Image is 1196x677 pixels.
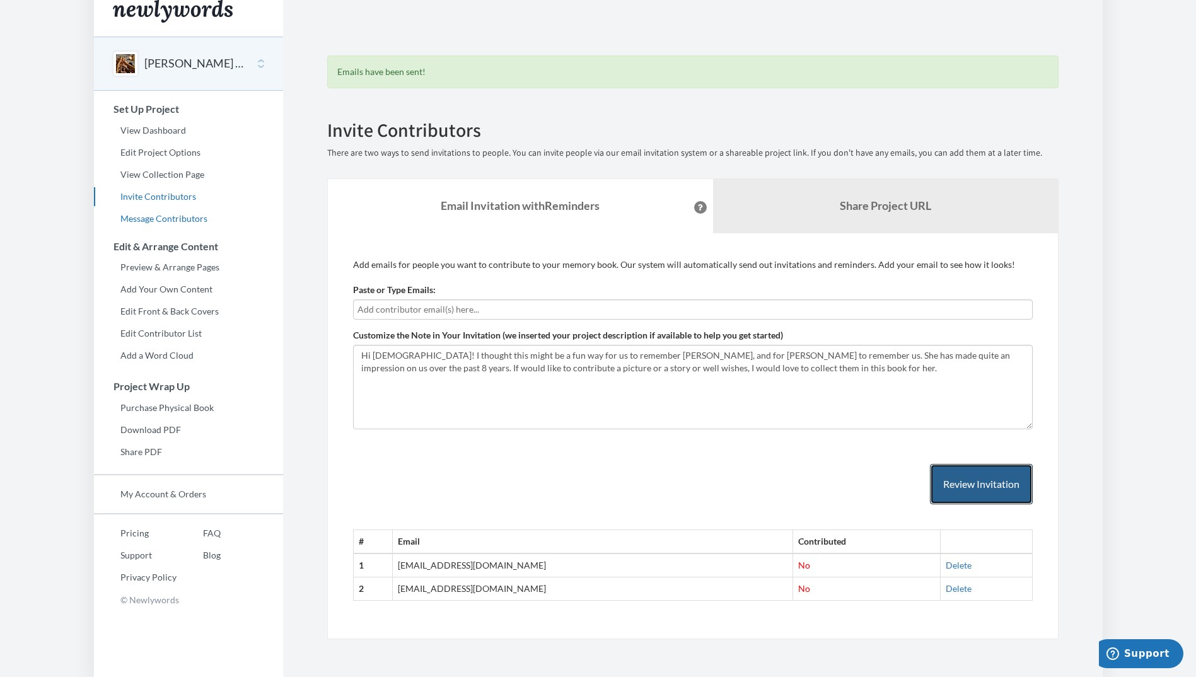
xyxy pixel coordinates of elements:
input: Add contributor email(s) here... [357,303,1028,316]
button: Review Invitation [930,464,1033,505]
span: No [798,583,810,594]
a: Share PDF [94,443,283,461]
a: Support [94,546,177,565]
label: Paste or Type Emails: [353,284,436,296]
textarea: Hi Everyone! I thought this might be a fun way for us to remember [PERSON_NAME]. She has made qui... [353,345,1033,429]
h2: Invite Contributors [327,120,1059,141]
th: 2 [353,577,393,601]
a: Delete [946,583,972,594]
iframe: Opens a widget where you can chat to one of our agents [1099,639,1183,671]
label: Customize the Note in Your Invitation (we inserted your project description if available to help ... [353,329,783,342]
th: # [353,530,393,553]
a: Delete [946,560,972,570]
a: Edit Project Options [94,143,283,162]
a: Invite Contributors [94,187,283,206]
p: Add emails for people you want to contribute to your memory book. Our system will automatically s... [353,258,1033,271]
p: There are two ways to send invitations to people. You can invite people via our email invitation ... [327,147,1059,159]
a: Add Your Own Content [94,280,283,299]
th: Contributed [792,530,940,553]
th: 1 [353,553,393,577]
a: Edit Contributor List [94,324,283,343]
strong: Email Invitation with Reminders [441,199,600,212]
a: Privacy Policy [94,568,177,587]
b: Share Project URL [840,199,931,212]
p: © Newlywords [94,590,283,610]
a: Pricing [94,524,177,543]
a: My Account & Orders [94,485,283,504]
h3: Set Up Project [95,103,283,115]
th: Email [393,530,792,553]
a: Preview & Arrange Pages [94,258,283,277]
td: [EMAIL_ADDRESS][DOMAIN_NAME] [393,553,792,577]
div: Emails have been sent! [327,55,1059,88]
a: Edit Front & Back Covers [94,302,283,321]
span: No [798,560,810,570]
a: Download PDF [94,420,283,439]
a: View Collection Page [94,165,283,184]
a: Add a Word Cloud [94,346,283,365]
a: Blog [177,546,221,565]
h3: Project Wrap Up [95,381,283,392]
h3: Edit & Arrange Content [95,241,283,252]
a: FAQ [177,524,221,543]
button: [PERSON_NAME] Moving On [144,55,247,72]
td: [EMAIL_ADDRESS][DOMAIN_NAME] [393,577,792,601]
a: Purchase Physical Book [94,398,283,417]
a: View Dashboard [94,121,283,140]
a: Message Contributors [94,209,283,228]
